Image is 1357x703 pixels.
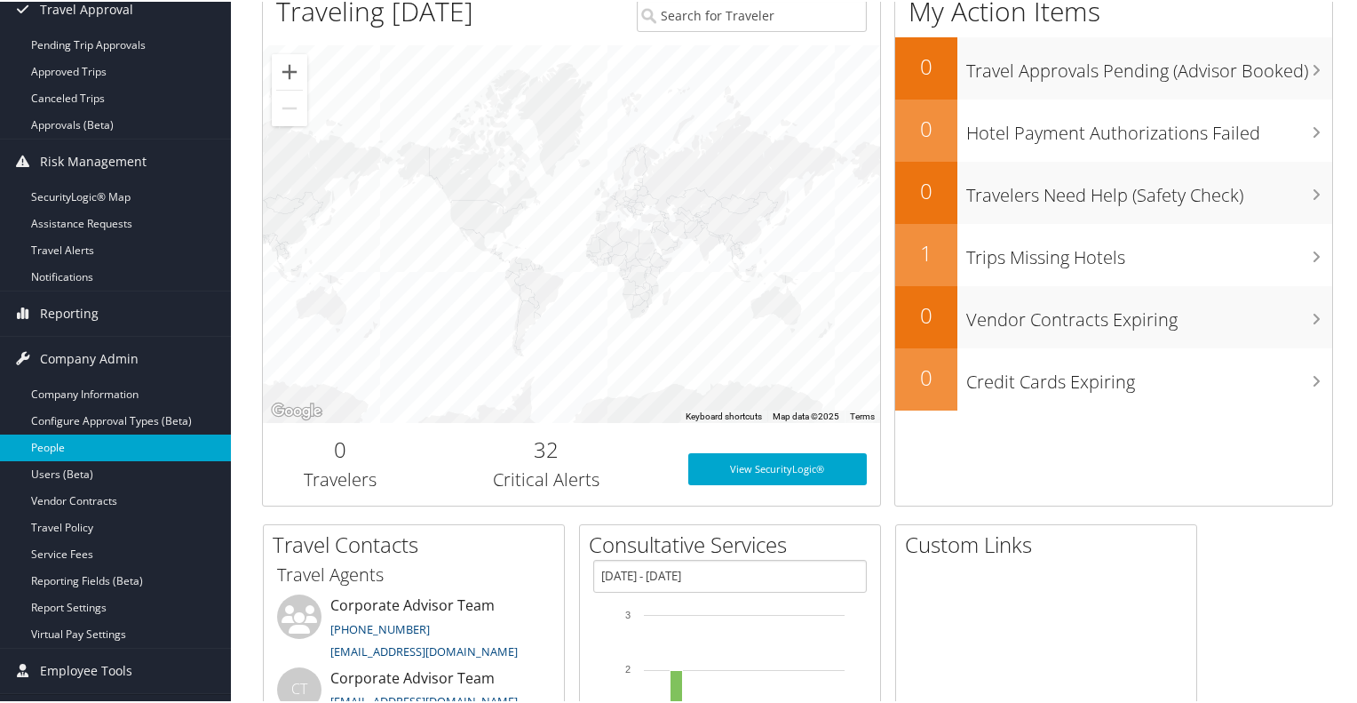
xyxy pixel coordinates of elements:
[276,433,404,463] h2: 0
[277,561,551,586] h3: Travel Agents
[905,528,1196,558] h2: Custom Links
[625,662,631,673] tspan: 2
[895,222,1332,284] a: 1Trips Missing Hotels
[895,112,957,142] h2: 0
[330,619,430,635] a: [PHONE_NUMBER]
[895,284,1332,347] a: 0Vendor Contracts Expiring
[773,410,839,419] span: Map data ©2025
[40,290,99,334] span: Reporting
[268,593,559,666] li: Corporate Advisor Team
[895,50,957,80] h2: 0
[966,235,1332,268] h3: Trips Missing Hotels
[895,98,1332,160] a: 0Hotel Payment Authorizations Failed
[688,451,868,483] a: View SecurityLogic®
[267,398,326,421] a: Open this area in Google Maps (opens a new window)
[895,361,957,391] h2: 0
[895,36,1332,98] a: 0Travel Approvals Pending (Advisor Booked)
[625,608,631,619] tspan: 3
[895,160,1332,222] a: 0Travelers Need Help (Safety Check)
[895,299,957,329] h2: 0
[966,48,1332,82] h3: Travel Approvals Pending (Advisor Booked)
[895,236,957,267] h2: 1
[589,528,880,558] h2: Consultative Services
[40,138,147,182] span: Risk Management
[330,642,518,658] a: [EMAIL_ADDRESS][DOMAIN_NAME]
[40,335,139,379] span: Company Admin
[895,347,1332,409] a: 0Credit Cards Expiring
[276,466,404,491] h3: Travelers
[40,647,132,691] span: Employee Tools
[966,297,1332,331] h3: Vendor Contracts Expiring
[966,110,1332,144] h3: Hotel Payment Authorizations Failed
[267,398,326,421] img: Google
[966,172,1332,206] h3: Travelers Need Help (Safety Check)
[686,409,762,421] button: Keyboard shortcuts
[272,52,307,88] button: Zoom in
[431,466,662,491] h3: Critical Alerts
[895,174,957,204] h2: 0
[966,359,1332,393] h3: Credit Cards Expiring
[273,528,564,558] h2: Travel Contacts
[272,89,307,124] button: Zoom out
[431,433,662,463] h2: 32
[850,410,875,419] a: Terms (opens in new tab)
